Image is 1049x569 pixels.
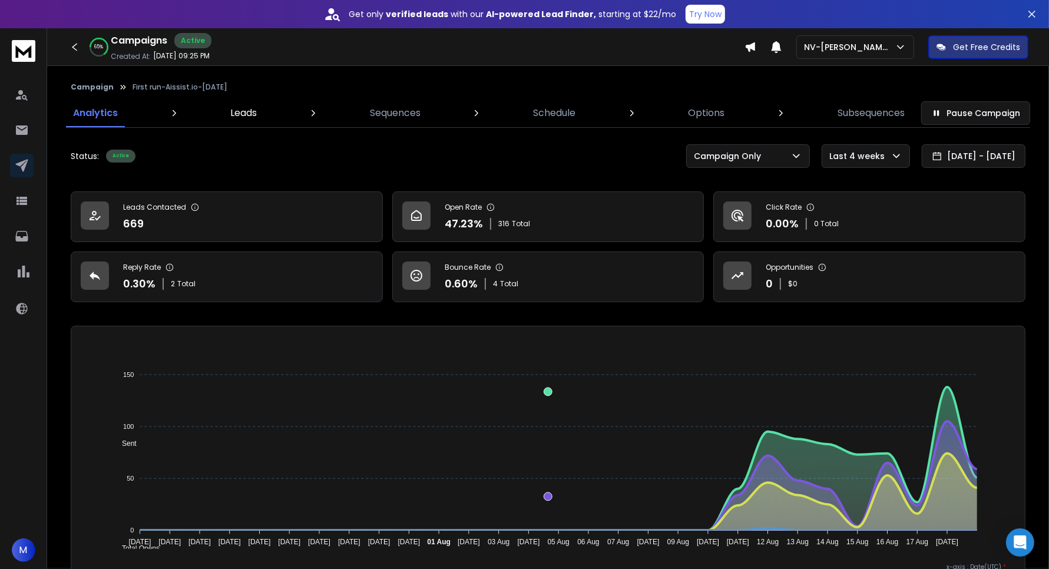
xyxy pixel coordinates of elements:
p: 0 [766,276,773,292]
tspan: 0 [130,527,134,534]
button: Get Free Credits [928,35,1028,59]
p: Bounce Rate [445,263,491,272]
tspan: [DATE] [936,538,958,547]
button: M [12,538,35,562]
span: Sent [113,439,137,448]
tspan: 50 [127,475,134,482]
span: 4 [493,279,498,289]
p: First run-Aissist.io-[DATE] [133,82,227,92]
h1: Campaigns [111,34,167,48]
p: 65 % [95,44,104,51]
p: 0.60 % [445,276,478,292]
span: Total [512,219,530,229]
tspan: [DATE] [697,538,719,547]
p: Leads [230,106,257,120]
a: Click Rate0.00%0 Total [713,191,1025,242]
tspan: [DATE] [458,538,480,547]
tspan: [DATE] [637,538,660,547]
tspan: 05 Aug [548,538,570,547]
tspan: [DATE] [249,538,271,547]
p: Try Now [689,8,722,20]
p: Click Rate [766,203,802,212]
tspan: 13 Aug [787,538,809,547]
p: Schedule [533,106,575,120]
tspan: [DATE] [398,538,420,547]
p: [DATE] 09:25 PM [153,51,210,61]
div: Active [106,150,135,163]
a: Schedule [526,99,583,127]
tspan: [DATE] [308,538,330,547]
p: NV-[PERSON_NAME] [804,41,895,53]
strong: AI-powered Lead Finder, [486,8,596,20]
a: Bounce Rate0.60%4Total [392,252,704,302]
p: Opportunities [766,263,813,272]
tspan: 17 Aug [906,538,928,547]
tspan: [DATE] [368,538,391,547]
p: 0 Total [814,219,839,229]
a: Reply Rate0.30%2Total [71,252,383,302]
tspan: 01 Aug [427,538,451,547]
tspan: [DATE] [158,538,181,547]
span: Total [500,279,518,289]
a: Sequences [363,99,428,127]
a: Options [681,99,732,127]
tspan: [DATE] [128,538,151,547]
p: Leads Contacted [123,203,186,212]
a: Subsequences [830,99,912,127]
span: Total Opens [113,544,160,553]
p: Open Rate [445,203,482,212]
span: Total [177,279,196,289]
tspan: [DATE] [188,538,211,547]
span: 316 [498,219,509,229]
strong: verified leads [386,8,448,20]
a: Leads Contacted669 [71,191,383,242]
div: Open Intercom Messenger [1006,528,1034,557]
p: Campaign Only [694,150,766,162]
tspan: 12 Aug [757,538,779,547]
img: logo [12,40,35,62]
button: Pause Campaign [921,101,1030,125]
tspan: 03 Aug [488,538,509,547]
tspan: 14 Aug [817,538,839,547]
tspan: 16 Aug [876,538,898,547]
tspan: 15 Aug [846,538,868,547]
p: $ 0 [788,279,797,289]
span: 2 [171,279,175,289]
p: 0.00 % [766,216,799,232]
p: Options [689,106,725,120]
p: 669 [123,216,144,232]
p: Status: [71,150,99,162]
tspan: [DATE] [518,538,540,547]
tspan: 150 [123,371,134,378]
div: Active [174,33,211,48]
tspan: 09 Aug [667,538,689,547]
p: Sequences [370,106,421,120]
p: 47.23 % [445,216,483,232]
p: Reply Rate [123,263,161,272]
a: Opportunities0$0 [713,252,1025,302]
p: Analytics [73,106,118,120]
p: Get Free Credits [953,41,1020,53]
tspan: 100 [123,423,134,430]
a: Open Rate47.23%316Total [392,191,704,242]
button: Try Now [686,5,725,24]
button: [DATE] - [DATE] [922,144,1025,168]
tspan: 06 Aug [577,538,599,547]
tspan: [DATE] [727,538,749,547]
p: Last 4 weeks [829,150,889,162]
button: Campaign [71,82,114,92]
tspan: [DATE] [278,538,300,547]
tspan: [DATE] [219,538,241,547]
p: Created At: [111,52,151,61]
tspan: 07 Aug [607,538,629,547]
tspan: [DATE] [338,538,360,547]
p: 0.30 % [123,276,155,292]
a: Leads [223,99,264,127]
a: Analytics [66,99,125,127]
p: Subsequences [838,106,905,120]
p: Get only with our starting at $22/mo [349,8,676,20]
